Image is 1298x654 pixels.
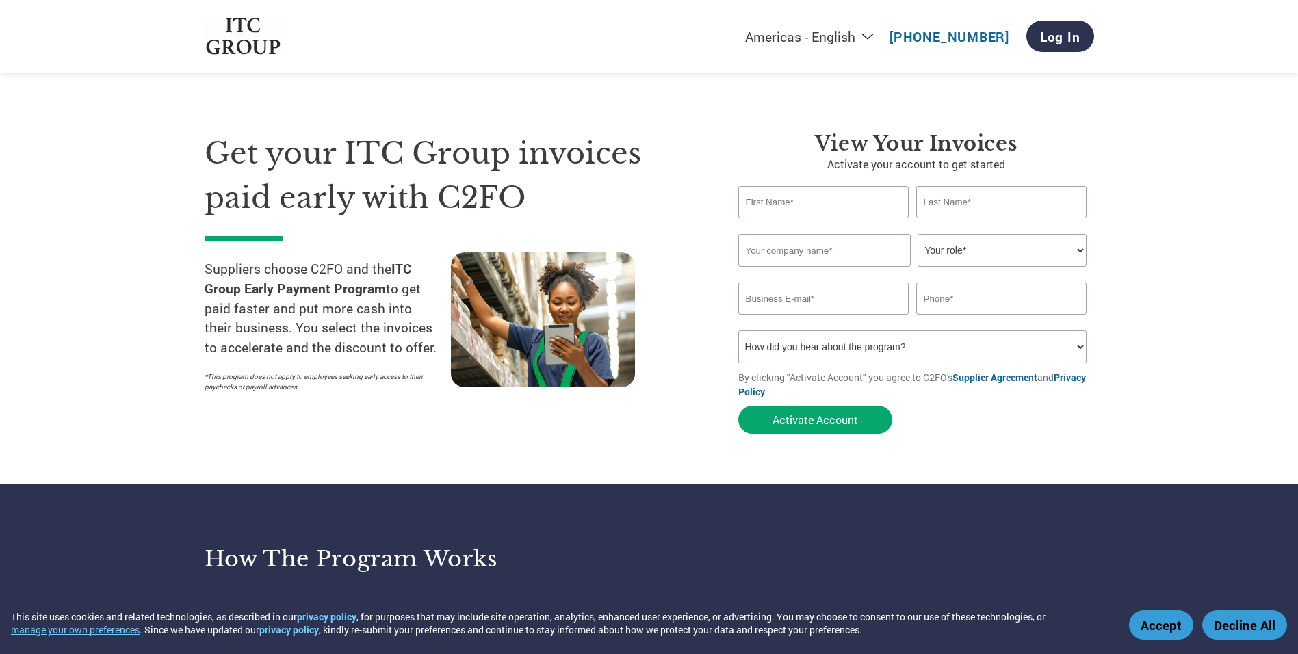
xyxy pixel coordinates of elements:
[738,220,909,228] div: Invalid first name or first name is too long
[205,545,632,573] h3: How the program works
[1202,610,1287,640] button: Decline All
[11,610,1109,636] div: This site uses cookies and related technologies, as described in our , for purposes that may incl...
[952,371,1037,384] a: Supplier Agreement
[916,186,1087,218] input: Last Name*
[738,131,1094,156] h3: View Your Invoices
[205,131,697,220] h1: Get your ITC Group invoices paid early with C2FO
[1129,610,1193,640] button: Accept
[738,406,892,434] button: Activate Account
[890,28,1009,45] a: [PHONE_NUMBER]
[259,623,319,636] a: privacy policy
[916,316,1087,325] div: Inavlid Phone Number
[451,252,635,387] img: supply chain worker
[738,370,1094,399] p: By clicking "Activate Account" you agree to C2FO's and
[738,283,909,315] input: Invalid Email format
[918,234,1087,267] select: Title/Role
[738,234,911,267] input: Your company name*
[738,156,1094,172] p: Activate your account to get started
[205,371,437,392] p: *This program does not apply to employees seeking early access to their paychecks or payroll adva...
[297,610,356,623] a: privacy policy
[738,371,1086,398] a: Privacy Policy
[916,283,1087,315] input: Phone*
[205,18,283,55] img: ITC Group
[738,316,909,325] div: Inavlid Email Address
[738,186,909,218] input: First Name*
[205,260,411,297] strong: ITC Group Early Payment Program
[205,259,451,358] p: Suppliers choose C2FO and the to get paid faster and put more cash into their business. You selec...
[738,268,1087,277] div: Invalid company name or company name is too long
[916,220,1087,228] div: Invalid last name or last name is too long
[11,623,140,636] button: manage your own preferences
[1026,21,1094,52] a: Log In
